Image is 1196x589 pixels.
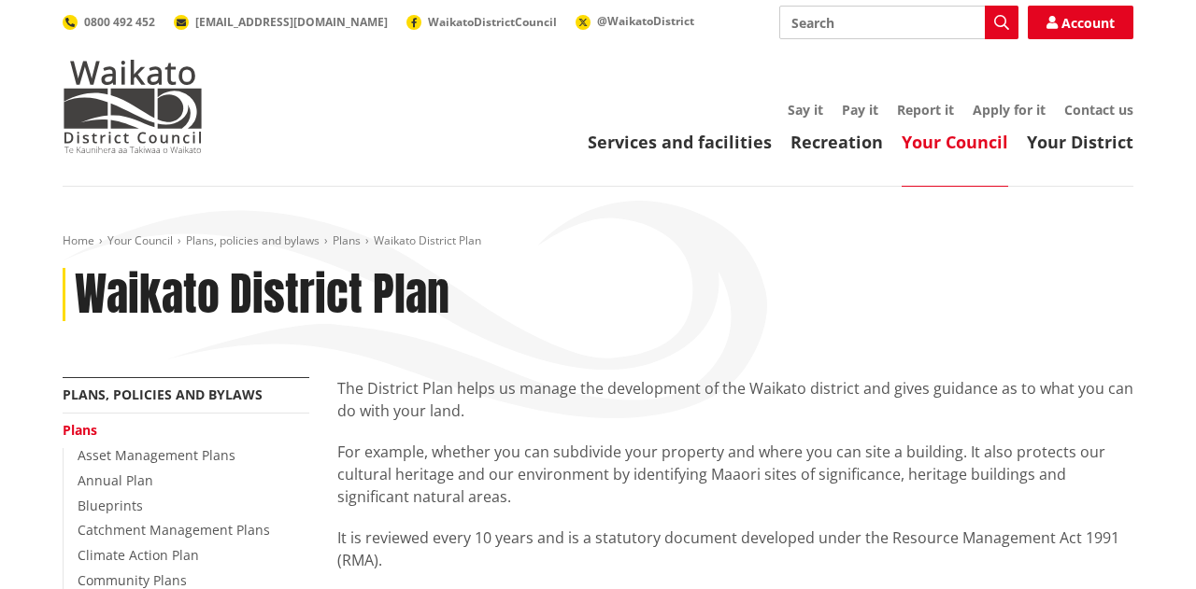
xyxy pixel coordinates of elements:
[78,546,199,564] a: Climate Action Plan
[788,101,823,119] a: Say it
[63,233,1133,249] nav: breadcrumb
[63,386,263,403] a: Plans, policies and bylaws
[337,526,1133,571] p: It is reviewed every 10 years and is a statutory document developed under the Resource Management...
[63,14,155,30] a: 0800 492 452
[1064,101,1133,119] a: Contact us
[973,101,1046,119] a: Apply for it
[63,232,94,248] a: Home
[897,101,954,119] a: Report it
[1028,6,1133,39] a: Account
[84,14,155,30] span: 0800 492 452
[597,13,694,29] span: @WaikatoDistrict
[588,131,772,153] a: Services and facilities
[186,232,320,248] a: Plans, policies and bylaws
[78,471,153,489] a: Annual Plan
[333,232,361,248] a: Plans
[902,131,1008,153] a: Your Council
[1027,131,1133,153] a: Your District
[174,14,388,30] a: [EMAIL_ADDRESS][DOMAIN_NAME]
[374,232,481,248] span: Waikato District Plan
[78,497,143,514] a: Blueprints
[406,14,557,30] a: WaikatoDistrictCouncil
[779,6,1018,39] input: Search input
[842,101,878,119] a: Pay it
[337,377,1133,422] p: The District Plan helps us manage the development of the Waikato district and gives guidance as t...
[790,131,883,153] a: Recreation
[78,521,270,539] a: Catchment Management Plans
[107,232,173,248] a: Your Council
[428,14,557,30] span: WaikatoDistrictCouncil
[78,446,235,464] a: Asset Management Plans
[195,14,388,30] span: [EMAIL_ADDRESS][DOMAIN_NAME]
[63,421,97,439] a: Plans
[78,571,187,589] a: Community Plans
[337,441,1133,508] p: For example, whether you can subdivide your property and where you can site a building. It also p...
[576,13,694,29] a: @WaikatoDistrict
[63,60,203,153] img: Waikato District Council - Te Kaunihera aa Takiwaa o Waikato
[75,268,449,322] h1: Waikato District Plan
